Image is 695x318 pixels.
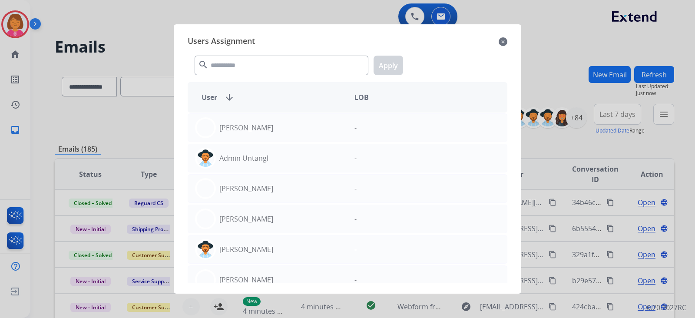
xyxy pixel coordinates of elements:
mat-icon: close [499,36,507,47]
p: [PERSON_NAME] [219,123,273,133]
p: - [354,244,357,255]
mat-icon: arrow_downward [224,92,235,103]
p: - [354,275,357,285]
p: Admin Untangl [219,153,268,163]
p: [PERSON_NAME] [219,275,273,285]
span: LOB [354,92,369,103]
div: User [195,92,347,103]
p: - [354,183,357,194]
p: [PERSON_NAME] [219,244,273,255]
p: - [354,153,357,163]
p: - [354,214,357,224]
button: Apply [374,56,403,75]
p: [PERSON_NAME] [219,214,273,224]
p: - [354,123,357,133]
p: [PERSON_NAME] [219,183,273,194]
span: Users Assignment [188,35,255,49]
mat-icon: search [198,60,208,70]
